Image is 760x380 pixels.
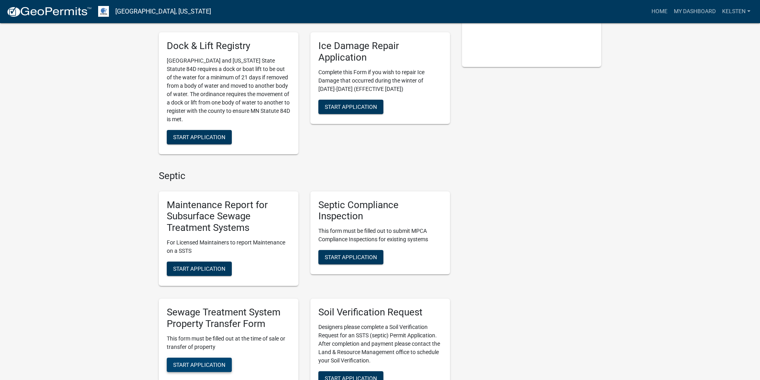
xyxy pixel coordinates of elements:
h5: Septic Compliance Inspection [318,199,442,222]
button: Start Application [318,100,383,114]
h5: Ice Damage Repair Application [318,40,442,63]
a: My Dashboard [671,4,719,19]
p: [GEOGRAPHIC_DATA] and [US_STATE] State Statute 84D requires a dock or boat lift to be out of the ... [167,57,290,124]
span: Start Application [325,254,377,260]
span: Start Application [173,361,225,368]
a: Home [648,4,671,19]
h5: Soil Verification Request [318,307,442,318]
p: Designers please complete a Soil Verification Request for an SSTS (septic) Permit Application. Af... [318,323,442,365]
h4: Septic [159,170,450,182]
p: This form must be filled out at the time of sale or transfer of property [167,335,290,351]
p: This form must be filled out to submit MPCA Compliance Inspections for existing systems [318,227,442,244]
p: Complete this Form if you wish to repair Ice Damage that occurred during the winter of [DATE]-[DA... [318,68,442,93]
a: Kelsten [719,4,754,19]
h5: Maintenance Report for Subsurface Sewage Treatment Systems [167,199,290,234]
p: For Licensed Maintainers to report Maintenance on a SSTS [167,238,290,255]
a: [GEOGRAPHIC_DATA], [US_STATE] [115,5,211,18]
span: Start Application [173,134,225,140]
button: Start Application [167,358,232,372]
span: Start Application [173,266,225,272]
h5: Sewage Treatment System Property Transfer Form [167,307,290,330]
h5: Dock & Lift Registry [167,40,290,52]
img: Otter Tail County, Minnesota [98,6,109,17]
button: Start Application [318,250,383,264]
span: Start Application [325,103,377,110]
button: Start Application [167,262,232,276]
button: Start Application [167,130,232,144]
